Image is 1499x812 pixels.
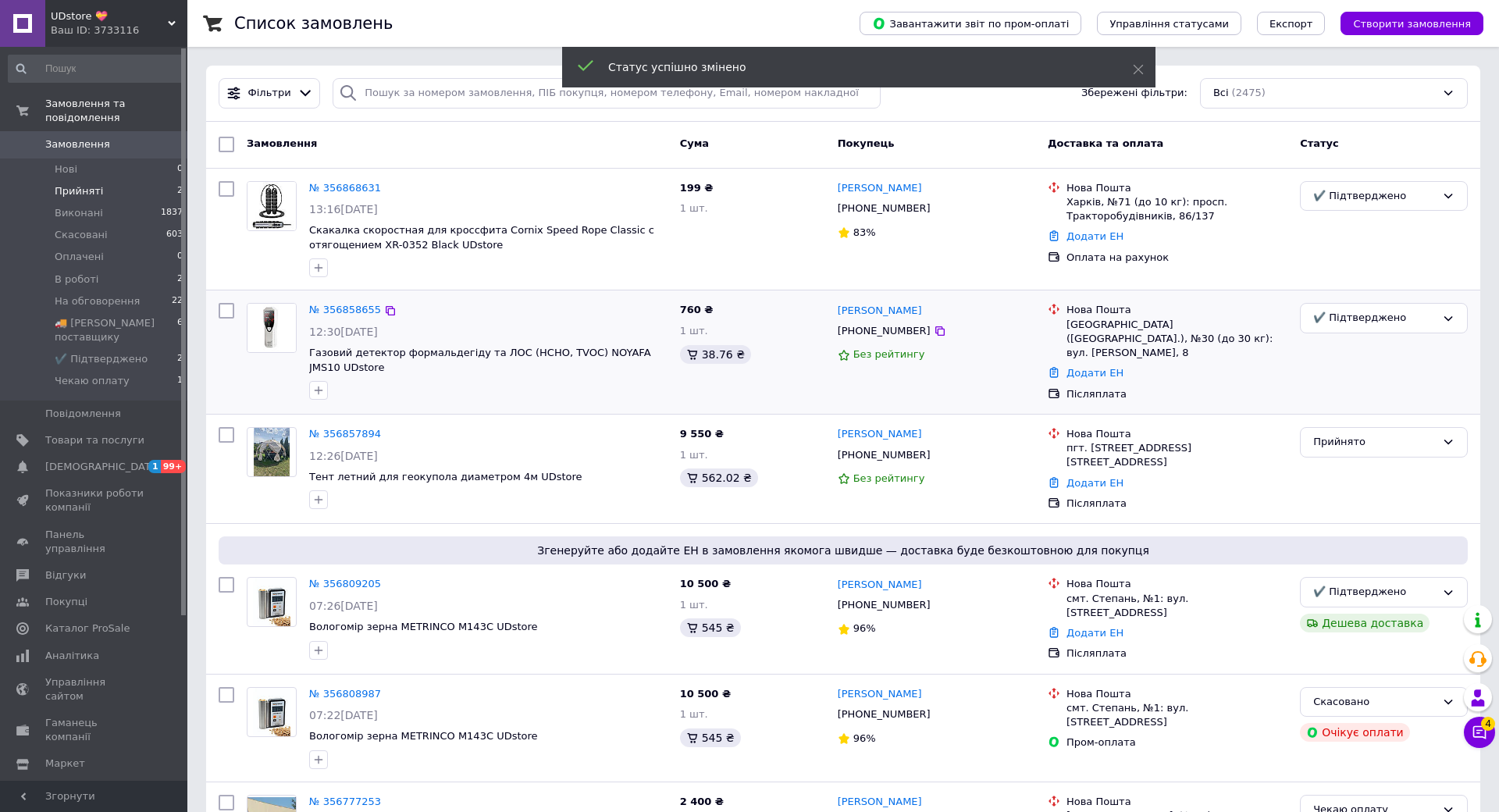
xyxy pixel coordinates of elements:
h1: Список замовлень [234,14,393,33]
div: Оплата на рахунок [1066,251,1287,265]
span: Управління сайтом [45,675,144,703]
a: [PERSON_NAME] [838,427,922,442]
a: № 356777253 [309,796,381,807]
a: [PERSON_NAME] [838,687,922,702]
span: 07:22[DATE] [309,709,378,721]
span: UDstore 💝 [51,9,168,23]
span: 603 [166,228,183,242]
span: 1 шт. [680,599,708,611]
div: 545 ₴ [680,618,741,637]
span: 13:16[DATE] [309,203,378,215]
div: Нова Пошта [1066,795,1287,809]
span: 96% [853,622,876,634]
div: пгт. [STREET_ADDRESS] [STREET_ADDRESS] [1066,441,1287,469]
img: Фото товару [247,182,296,230]
span: 2 400 ₴ [680,796,724,807]
span: ✔️ Підтверджено [55,352,148,366]
button: Чат з покупцем4 [1464,717,1495,748]
div: Нова Пошта [1066,577,1287,591]
div: Нова Пошта [1066,303,1287,317]
span: Панель управління [45,528,144,556]
span: Завантажити звіт по пром-оплаті [872,16,1069,30]
div: смт. Степань, №1: вул. [STREET_ADDRESS] [1066,701,1287,729]
div: смт. Степань, №1: вул. [STREET_ADDRESS] [1066,592,1287,620]
div: [PHONE_NUMBER] [835,595,934,615]
span: Управління статусами [1109,18,1229,30]
span: [DEMOGRAPHIC_DATA] [45,460,161,474]
span: Всі [1213,86,1229,101]
a: Додати ЕН [1066,627,1123,639]
span: 199 ₴ [680,182,714,194]
div: Післяплата [1066,387,1287,401]
span: 12:26[DATE] [309,450,378,462]
div: Пром-оплата [1066,735,1287,750]
a: № 356857894 [309,428,381,440]
a: Фото товару [247,427,297,477]
span: Аналітика [45,649,99,663]
span: Оплачені [55,250,104,264]
span: Без рейтингу [853,472,925,484]
span: 1837 [161,206,183,220]
span: В роботі [55,272,98,287]
span: 2 [177,272,183,287]
div: ✔️ Підтверджено [1313,188,1436,205]
span: Експорт [1269,18,1313,30]
a: Скакалка скоростная для кроссфита Cornix Speed Rope Classic с отягощением XR-0352 Black UDstore [309,224,654,251]
input: Пошук за номером замовлення, ПІБ покупця, номером телефону, Email, номером накладної [333,78,881,109]
a: Додати ЕН [1066,367,1123,379]
span: (2475) [1232,87,1266,98]
img: Фото товару [247,304,296,352]
span: Каталог ProSale [45,621,130,636]
button: Створити замовлення [1341,12,1483,35]
div: 545 ₴ [680,728,741,747]
span: 2 [177,352,183,366]
div: 562.02 ₴ [680,468,758,487]
div: Скасовано [1313,694,1436,710]
span: Cума [680,137,709,149]
span: 0 [177,250,183,264]
span: Відгуки [45,568,86,582]
img: Фото товару [253,578,291,626]
span: 22 [172,294,183,308]
span: Маркет [45,757,85,771]
a: Додати ЕН [1066,477,1123,489]
span: 83% [853,226,876,238]
span: Прийняті [55,184,103,198]
span: Згенеруйте або додайте ЕН в замовлення якомога швидше — доставка буде безкоштовною для покупця [225,543,1462,558]
span: 9 550 ₴ [680,428,724,440]
a: [PERSON_NAME] [838,578,922,593]
a: Фото товару [247,687,297,737]
div: Дешева доставка [1300,614,1430,632]
span: Гаманець компанії [45,716,144,744]
span: На обговорення [55,294,140,308]
span: Вологомір зерна METRINCO M143C UDstore [309,621,538,632]
a: № 356808987 [309,688,381,700]
input: Пошук [8,55,184,83]
span: 12:30[DATE] [309,326,378,338]
button: Експорт [1257,12,1326,35]
span: Чекаю оплату [55,374,130,388]
span: 0 [177,162,183,176]
span: Товари та послуги [45,433,144,447]
a: Тент летний для геокупола диаметром 4м UDstore [309,471,582,483]
div: Статус успішно змінено [608,59,1094,75]
span: Замовлення [45,137,110,151]
span: Доставка та оплата [1048,137,1163,149]
span: 1 шт. [680,202,708,214]
span: 1 [148,460,161,473]
div: Післяплата [1066,497,1287,511]
span: Виконані [55,206,103,220]
img: Фото товару [254,428,290,476]
span: 4 [1481,717,1495,731]
span: 2 [177,184,183,198]
span: Замовлення та повідомлення [45,97,187,125]
a: Фото товару [247,577,297,627]
span: Замовлення [247,137,317,149]
a: № 356858655 [309,304,381,315]
div: ✔️ Підтверджено [1313,584,1436,600]
span: 10 500 ₴ [680,578,731,589]
div: Ваш ID: 3733116 [51,23,187,37]
div: [GEOGRAPHIC_DATA] ([GEOGRAPHIC_DATA].), №30 (до 30 кг): вул. [PERSON_NAME], 8 [1066,318,1287,361]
